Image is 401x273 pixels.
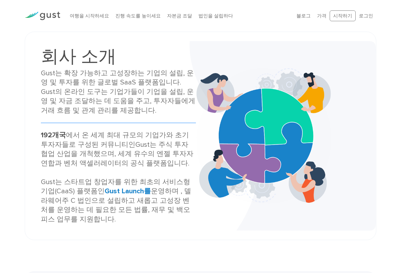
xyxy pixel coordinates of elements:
a: 법인을 설립하다 [198,13,233,19]
a: 자본금 조달 [167,13,192,19]
font: 시작하기 [333,13,352,19]
a: 시작하기 [330,10,356,22]
a: 진행 속도를 높이세요 [115,13,161,19]
font: 에서 온 세계 최대 규모의 기업가와 초기 투자자들로 구성된 커뮤니티인 [41,131,189,148]
font: 회사 소개 [41,46,116,67]
font: Gust는 주식 투자 협업 산업을 개척했으며, 세계 유수의 엔젤 투자자 연합과 벤처 액셀러레이터의 공식 플랫폼입니다. [41,140,193,167]
a: 블로그 [296,13,311,19]
a: Gust Launch를 [105,187,151,195]
img: 거스트 로고 [25,12,60,20]
font: 운영하며 , 델라웨어주 C 법인으로 설립하고 새롭고 고성장 벤처를 운영하는 데 필요한 모든 법률, 재무 및 백오피스 업무를 지원합니다. [41,187,191,223]
a: 가격 [317,13,327,19]
font: 192개국 [41,131,66,139]
a: 여행을 시작하세요 [70,13,109,19]
img: 회사 소개 배너 Bg [190,41,376,230]
font: Gust는 스타트업 창업자를 위한 최초의 서비스형 기업(CaaS) 플랫폼인 [41,178,190,195]
font: Gust는 확장 가능하고 고성장하는 기업의 설립, 운영 및 투자를 위한 글로벌 SaaS 플랫폼입니다. Gust의 온라인 도구는 기업가들이 기업을 설립, 운영 및 자금 조달하는... [41,69,195,115]
a: 로그인 [359,13,373,19]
